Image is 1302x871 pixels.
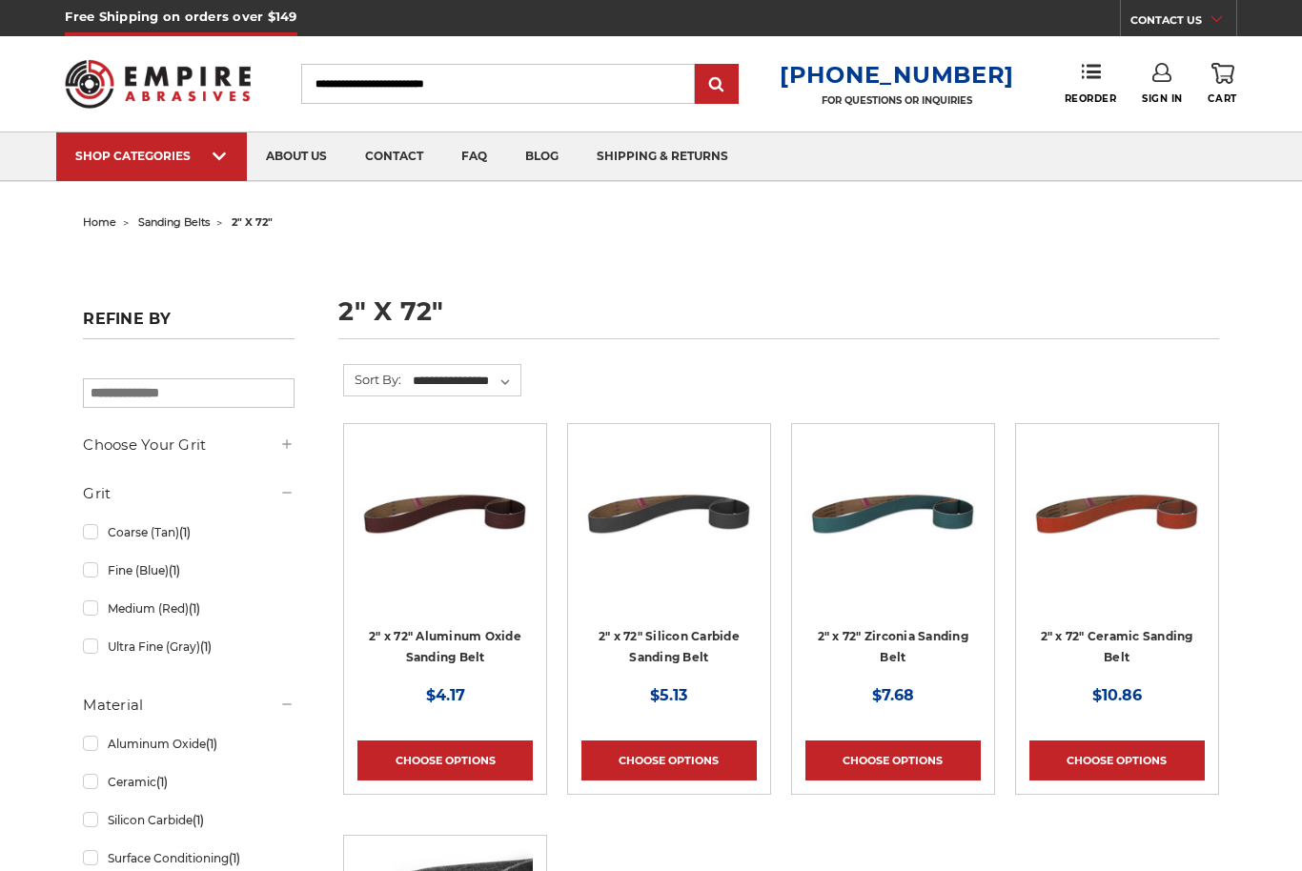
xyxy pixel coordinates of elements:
a: Choose Options [1029,740,1205,780]
a: 2" x 72" Ceramic Pipe Sanding Belt [1029,437,1205,668]
a: 2" x 72" Aluminum Oxide Pipe Sanding Belt [357,437,533,668]
span: (1) [169,563,180,577]
input: Submit [698,66,736,104]
a: Silicon Carbide [83,803,294,837]
a: Fine (Blue) [83,554,294,587]
a: sanding belts [138,215,210,229]
span: (1) [193,813,204,827]
span: $10.86 [1092,686,1142,704]
h5: Refine by [83,310,294,339]
a: [PHONE_NUMBER] [780,61,1014,89]
select: Sort By: [410,367,520,395]
h1: 2" x 72" [338,298,1218,339]
a: Cart [1208,63,1236,105]
a: Choose Options [581,740,757,780]
span: Sign In [1142,92,1183,105]
a: 2" x 72" Zirconia Pipe Sanding Belt [805,437,981,668]
img: 2" x 72" Ceramic Pipe Sanding Belt [1029,437,1205,590]
a: home [83,215,116,229]
h5: Material [83,694,294,717]
a: Aluminum Oxide [83,727,294,760]
a: Coarse (Tan) [83,516,294,549]
a: blog [506,132,578,181]
img: 2" x 72" Zirconia Pipe Sanding Belt [805,437,981,590]
img: 2" x 72" Silicon Carbide File Belt [581,437,757,590]
a: Choose Options [357,740,533,780]
span: Reorder [1065,92,1117,105]
span: (1) [206,737,217,751]
span: (1) [200,639,212,654]
a: Reorder [1065,63,1117,104]
h5: Choose Your Grit [83,434,294,456]
span: (1) [179,525,191,539]
a: Medium (Red) [83,592,294,625]
span: (1) [156,775,168,789]
a: Ultra Fine (Gray) [83,630,294,663]
a: 2" x 72" Silicon Carbide File Belt [581,437,757,668]
a: CONTACT US [1130,10,1236,36]
p: FOR QUESTIONS OR INQUIRIES [780,94,1014,107]
span: (1) [189,601,200,616]
a: shipping & returns [578,132,747,181]
span: $5.13 [650,686,687,704]
a: faq [442,132,506,181]
a: Choose Options [805,740,981,780]
span: $7.68 [872,686,914,704]
label: Sort By: [344,365,401,394]
img: 2" x 72" Aluminum Oxide Pipe Sanding Belt [357,437,533,590]
h5: Grit [83,482,294,505]
div: SHOP CATEGORIES [75,149,228,163]
span: 2" x 72" [232,215,273,229]
a: about us [247,132,346,181]
span: (1) [229,851,240,865]
span: Cart [1208,92,1236,105]
img: Empire Abrasives [65,48,250,120]
a: contact [346,132,442,181]
span: $4.17 [426,686,465,704]
a: Ceramic [83,765,294,799]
